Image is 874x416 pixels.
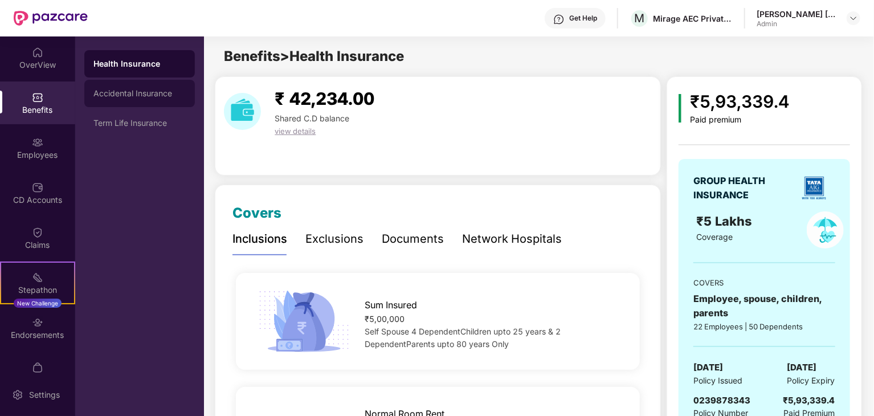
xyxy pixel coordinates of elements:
img: svg+xml;base64,PHN2ZyBpZD0iRHJvcGRvd24tMzJ4MzIiIHhtbG5zPSJodHRwOi8vd3d3LnczLm9yZy8yMDAwL3N2ZyIgd2... [849,14,858,23]
span: ₹ 42,234.00 [275,88,374,109]
img: New Pazcare Logo [14,11,88,26]
div: Network Hospitals [462,230,562,248]
span: M [635,11,645,25]
img: svg+xml;base64,PHN2ZyBpZD0iQmVuZWZpdHMiIHhtbG5zPSJodHRwOi8vd3d3LnczLm9yZy8yMDAwL3N2ZyIgd2lkdGg9Ij... [32,92,43,103]
img: icon [679,94,681,123]
img: svg+xml;base64,PHN2ZyBpZD0iQ2xhaW0iIHhtbG5zPSJodHRwOi8vd3d3LnczLm9yZy8yMDAwL3N2ZyIgd2lkdGg9IjIwIi... [32,227,43,238]
span: view details [275,127,316,136]
div: Admin [757,19,836,28]
span: Self Spouse 4 DependentChildren upto 25 years & 2 DependentParents upto 80 years Only [365,327,561,349]
div: ₹5,00,000 [365,313,622,325]
div: GROUP HEALTH INSURANCE [693,174,793,202]
div: Health Insurance [93,58,186,70]
img: insurerLogo [797,171,831,205]
div: COVERS [693,277,835,288]
span: Policy Expiry [787,374,835,387]
img: svg+xml;base64,PHN2ZyBpZD0iU2V0dGluZy0yMHgyMCIgeG1sbnM9Imh0dHA6Ly93d3cudzMub3JnLzIwMDAvc3ZnIiB3aW... [12,389,23,401]
div: Accidental Insurance [93,89,186,98]
div: Documents [382,230,444,248]
div: Get Help [569,14,597,23]
span: 0239878343 [693,395,750,406]
span: Covers [232,205,281,221]
span: [DATE] [693,361,723,374]
div: Inclusions [232,230,287,248]
span: ₹5 Lakhs [697,214,756,229]
span: Coverage [697,232,733,242]
div: ₹5,93,339.4 [691,88,790,115]
div: 22 Employees | 50 Dependents [693,321,835,332]
div: Settings [26,389,63,401]
img: svg+xml;base64,PHN2ZyBpZD0iSG9tZSIgeG1sbnM9Imh0dHA6Ly93d3cudzMub3JnLzIwMDAvc3ZnIiB3aWR0aD0iMjAiIG... [32,47,43,58]
div: Stepathon [1,284,74,296]
img: svg+xml;base64,PHN2ZyB4bWxucz0iaHR0cDovL3d3dy53My5vcmcvMjAwMC9zdmciIHdpZHRoPSIyMSIgaGVpZ2h0PSIyMC... [32,272,43,283]
img: icon [255,287,353,356]
div: Term Life Insurance [93,119,186,128]
img: svg+xml;base64,PHN2ZyBpZD0iRW5kb3JzZW1lbnRzIiB4bWxucz0iaHR0cDovL3d3dy53My5vcmcvMjAwMC9zdmciIHdpZH... [32,317,43,328]
div: Mirage AEC Private Limited [653,13,733,24]
img: policyIcon [807,211,844,248]
img: svg+xml;base64,PHN2ZyBpZD0iSGVscC0zMngzMiIgeG1sbnM9Imh0dHA6Ly93d3cudzMub3JnLzIwMDAvc3ZnIiB3aWR0aD... [553,14,565,25]
span: [DATE] [787,361,817,374]
span: Benefits > Health Insurance [224,48,404,64]
span: Shared C.D balance [275,113,349,123]
div: Employee, spouse, children, parents [693,292,835,320]
span: Sum Insured [365,298,417,312]
div: Paid premium [691,115,790,125]
div: New Challenge [14,299,62,308]
span: Policy Issued [693,374,742,387]
img: svg+xml;base64,PHN2ZyBpZD0iQ0RfQWNjb3VudHMiIGRhdGEtbmFtZT0iQ0QgQWNjb3VudHMiIHhtbG5zPSJodHRwOi8vd3... [32,182,43,193]
img: svg+xml;base64,PHN2ZyBpZD0iTXlfT3JkZXJzIiBkYXRhLW5hbWU9Ik15IE9yZGVycyIgeG1sbnM9Imh0dHA6Ly93d3cudz... [32,362,43,373]
div: [PERSON_NAME] [PERSON_NAME] [757,9,836,19]
img: svg+xml;base64,PHN2ZyBpZD0iRW1wbG95ZWVzIiB4bWxucz0iaHR0cDovL3d3dy53My5vcmcvMjAwMC9zdmciIHdpZHRoPS... [32,137,43,148]
img: download [224,93,261,130]
div: Exclusions [305,230,364,248]
div: ₹5,93,339.4 [783,394,835,407]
